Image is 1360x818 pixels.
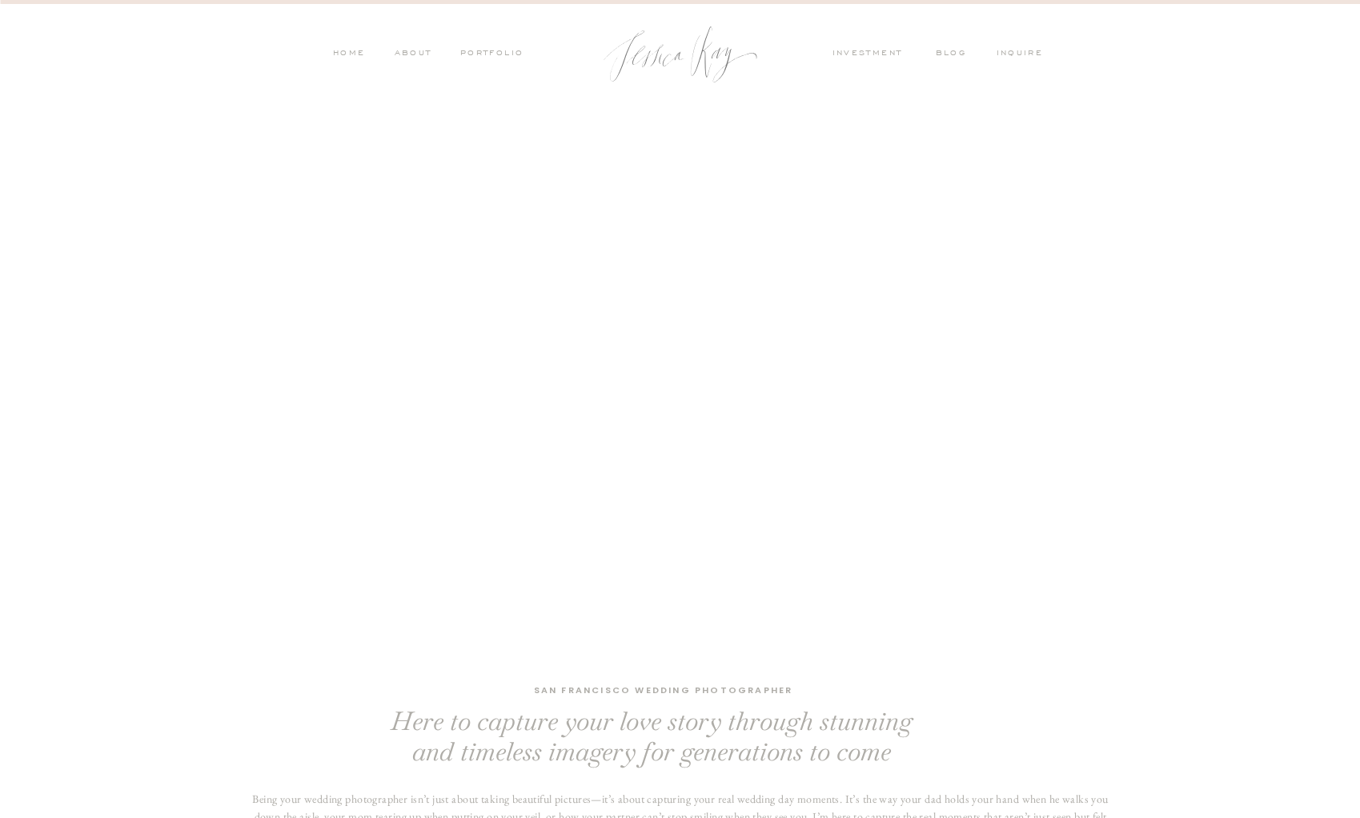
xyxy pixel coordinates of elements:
[332,47,366,62] a: HOME
[471,683,857,700] h1: San Francisco wedding photographer
[997,47,1051,62] a: inquire
[391,47,432,62] a: ABOUT
[458,47,524,62] a: PORTFOLIO
[383,706,921,761] h2: Here to capture your love story through stunning and timeless imagery for generations to come
[936,47,977,62] a: blog
[832,47,911,62] a: investment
